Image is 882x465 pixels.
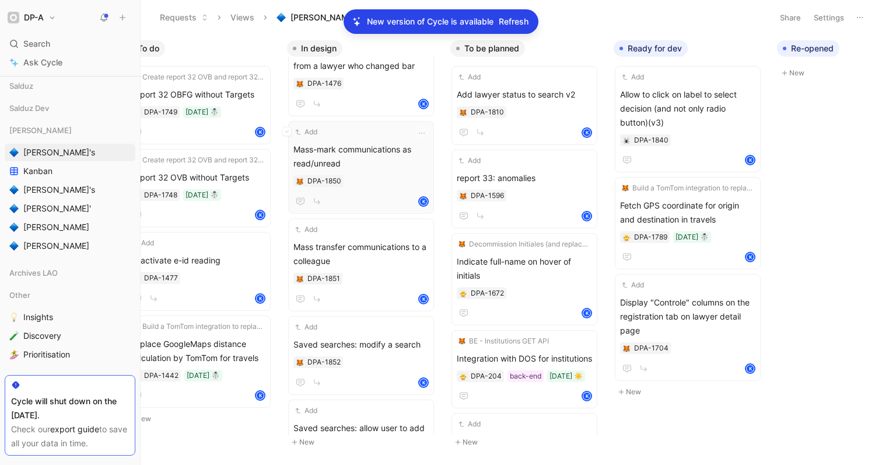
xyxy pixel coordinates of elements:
img: 🦊 [459,241,466,248]
div: DPA-1749 [144,106,177,118]
button: Share [775,9,806,26]
div: Other💡Insights🧪Discovery🏄‍♀️Prioritisation [5,286,135,363]
div: K [583,212,591,220]
a: AddDeactivate e-id readingK [125,232,271,311]
a: 🦊Decommission Initiales (and replace by names)Indicate full-name on hover of initialsK [452,233,597,325]
div: K [419,295,428,303]
div: 🦊 [296,275,304,283]
a: Create report 32 OVB and report 32 OBFGReport 32 OVB without Targets[DATE] ☃️K [125,149,271,227]
button: 🕷️ [622,136,631,144]
div: K [746,156,754,164]
span: Create report 32 OVB and report 32 OBFG [142,71,264,83]
span: Ready for dev [628,43,682,54]
div: K [583,392,591,400]
span: Discovery [23,330,61,342]
a: 🔷[PERSON_NAME]'s [5,144,135,161]
span: [PERSON_NAME]' [23,203,91,214]
img: 💡 [9,313,19,322]
div: DPA-1810 [471,106,504,118]
img: 🦊 [296,81,303,88]
span: Fetch GPS coordinate for origin and destination in travels [620,199,755,227]
span: Mass transfer communications to a colleague [293,240,429,268]
div: K [583,129,591,137]
div: [DATE] ☃️ [675,231,709,243]
button: DP-ADP-A [5,9,59,26]
button: To be planned [450,40,525,57]
div: [DATE] ☃️ [185,189,219,201]
a: 💡Insights [5,308,135,326]
div: [PERSON_NAME] [5,122,135,139]
div: DPA-1789 [634,231,667,243]
span: Other [9,289,30,301]
div: DPA-1477 [144,272,178,284]
a: AddSaved searches: modify a searchK [288,316,434,395]
a: export guide [50,424,99,434]
button: Add [457,155,482,166]
div: K [256,211,264,219]
img: 🔷 [9,204,19,213]
button: 🐥 [459,372,467,380]
div: Cycle will shut down on the [DATE]. [11,394,129,422]
a: Addreport 33: anomaliesK [452,150,597,228]
button: Add [293,321,319,333]
button: Ready for dev [614,40,688,57]
a: AddMass transfer communications to a colleagueK [288,218,434,311]
a: 🔷[PERSON_NAME]'s [5,181,135,199]
button: 🦊BE - Institutions GET API [457,335,551,347]
span: BSU can take a decision on a case from a lawyer who changed bar [293,45,429,73]
button: To do [124,40,165,57]
div: DPA-1704 [634,342,668,354]
button: 🔷 [7,183,21,197]
span: Allow to click on label to select decision (and not only radio button)(v3) [620,88,755,130]
button: 🦊 [296,79,304,88]
span: Indicate full-name on hover of initials [457,255,592,283]
button: Add [620,279,646,291]
div: Ready for devNew [609,35,772,405]
img: DP-A [8,12,19,23]
button: 🦊 [459,108,467,116]
button: Settings [808,9,849,26]
div: In designNew [282,35,446,455]
a: AddAllow to click on label to select decision (and not only radio button)(v3)K [615,66,761,172]
div: To doNew [119,35,282,432]
img: 🔷 [9,148,19,157]
div: Check our to save all your data in time. [11,422,129,450]
span: Saved searches: allow user to add relative filters [293,421,429,449]
a: Ask Cycle [5,54,135,71]
a: Kanban [5,162,135,180]
button: New [450,435,604,449]
img: 🕷️ [623,137,630,144]
span: [PERSON_NAME]'s [290,12,363,23]
div: K [419,197,428,206]
a: Build a TomTom integration to replace Google MapsReplace GoogleMaps distance calculation by TomTo... [125,315,271,408]
img: 🔷 [9,223,19,232]
button: 🐥 [622,233,631,241]
button: In design [287,40,342,57]
button: 🦊 [459,192,467,200]
a: 🧪Discovery [5,327,135,345]
div: Salduz Dev [5,99,135,120]
button: New [124,412,278,426]
span: Archives LAO [9,267,58,279]
div: Archives LAO [5,264,135,282]
button: Add [620,71,646,83]
img: 🦊 [296,178,303,185]
button: 🦊 [296,358,304,366]
p: New version of Cycle is available [367,15,494,29]
a: Create report 32 OVB and report 32 OBFGReport 32 OBFG without Targets[DATE] ☃️K [125,66,271,144]
button: 🧪 [7,329,21,343]
span: [PERSON_NAME] [23,221,89,233]
img: 🐥 [460,373,467,380]
span: [PERSON_NAME]'s [23,147,95,158]
button: 🏄‍♀️ [7,348,21,362]
button: 💡 [7,310,21,324]
span: In design [301,43,337,54]
span: Kanban [23,165,52,177]
img: 🦊 [460,109,467,116]
button: Add [130,237,156,249]
span: Report 32 OVB without Targets [130,171,265,185]
img: 🦊 [459,338,466,345]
